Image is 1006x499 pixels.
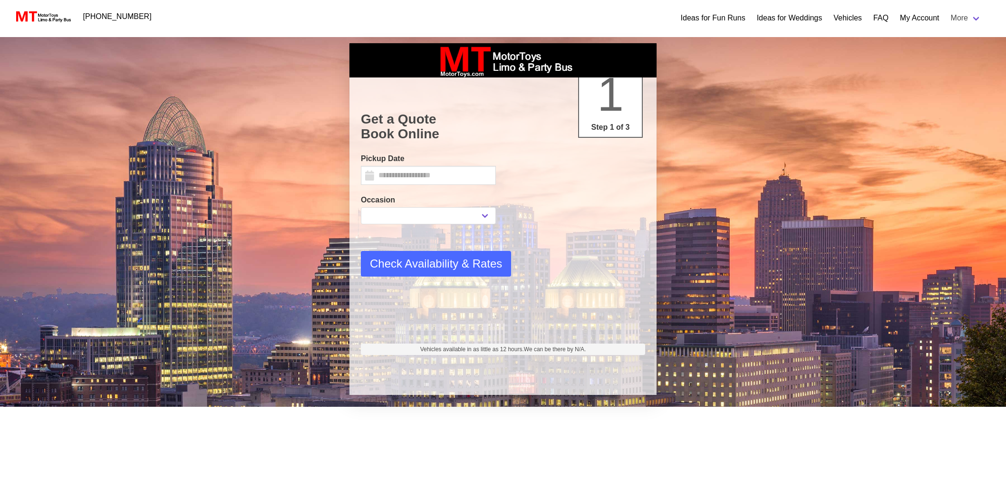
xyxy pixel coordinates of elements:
[681,12,745,24] a: Ideas for Fun Runs
[432,43,574,77] img: box_logo_brand.jpeg
[945,9,987,28] a: More
[597,67,624,121] span: 1
[361,112,645,142] h1: Get a Quote Book Online
[583,122,638,133] p: Step 1 of 3
[873,12,889,24] a: FAQ
[833,12,862,24] a: Vehicles
[13,10,72,23] img: MotorToys Logo
[361,153,496,164] label: Pickup Date
[524,346,586,353] span: We can be there by N/A.
[757,12,822,24] a: Ideas for Weddings
[420,345,586,354] span: Vehicles available in as little as 12 hours.
[361,251,511,277] button: Check Availability & Rates
[370,255,502,272] span: Check Availability & Rates
[900,12,939,24] a: My Account
[361,194,496,206] label: Occasion
[77,7,157,26] a: [PHONE_NUMBER]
